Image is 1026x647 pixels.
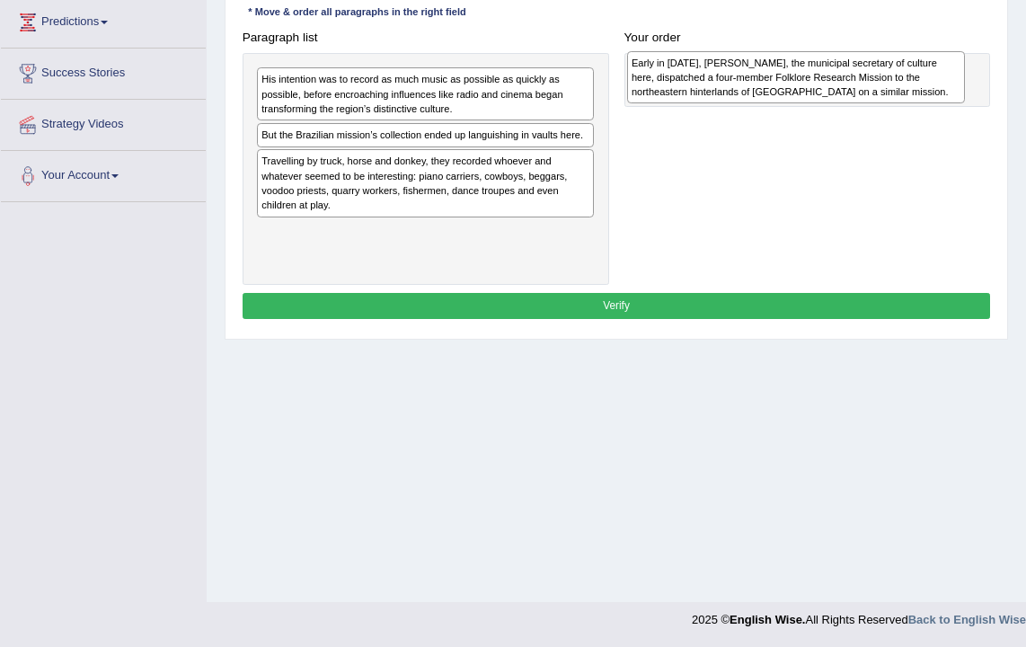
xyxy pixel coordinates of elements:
[1,49,206,93] a: Success Stories
[908,613,1026,626] a: Back to English Wise
[730,613,805,626] strong: English Wise.
[243,31,609,45] h4: Paragraph list
[257,67,594,120] div: His intention was to record as much music as possible as quickly as possible, before encroaching ...
[692,602,1026,628] div: 2025 © All Rights Reserved
[1,151,206,196] a: Your Account
[243,5,473,21] div: * Move & order all paragraphs in the right field
[627,51,965,104] div: Early in [DATE], [PERSON_NAME], the municipal secretary of culture here, dispatched a four-member...
[257,123,594,147] div: But the Brazilian mission’s collection ended up languishing in vaults here.
[243,293,991,319] button: Verify
[624,31,991,45] h4: Your order
[257,149,594,217] div: Travelling by truck, horse and donkey, they recorded whoever and whatever seemed to be interestin...
[1,100,206,145] a: Strategy Videos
